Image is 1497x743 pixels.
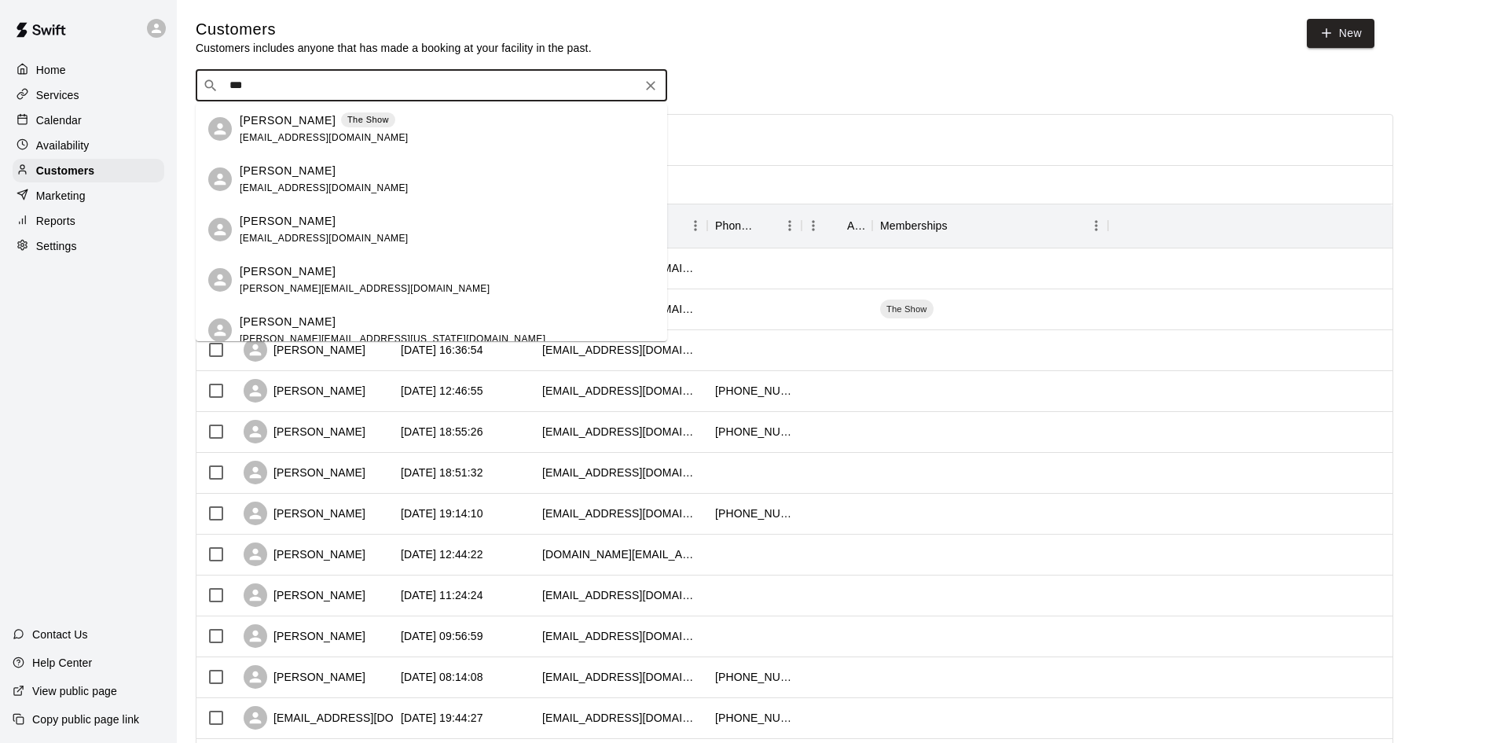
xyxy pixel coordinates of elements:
div: Phone Number [715,204,756,248]
div: mylyndayockey@gmail.com [542,383,699,399]
div: 2025-09-04 19:44:27 [401,710,483,726]
span: [EMAIL_ADDRESS][DOMAIN_NAME] [240,132,409,143]
div: ebdale@gmail.com [542,424,699,440]
div: 2025-09-11 16:36:54 [401,342,483,358]
div: [PERSON_NAME] [244,583,365,607]
div: [PERSON_NAME] [244,420,365,443]
p: The Show [347,113,389,127]
p: [PERSON_NAME] [240,112,336,129]
div: The Show [880,300,934,318]
span: [EMAIL_ADDRESS][DOMAIN_NAME] [240,182,409,193]
a: Services [13,83,164,107]
div: +12178367006 [715,710,794,726]
div: [PERSON_NAME] [244,624,365,648]
a: Settings [13,234,164,258]
button: Clear [640,75,662,97]
span: The Show [880,303,934,315]
h5: Customers [196,19,592,40]
div: [PERSON_NAME] [244,502,365,525]
div: akoncewicz@protonmail.com [542,342,699,358]
p: Contact Us [32,627,88,642]
span: [PERSON_NAME][EMAIL_ADDRESS][US_STATE][DOMAIN_NAME] [240,333,545,344]
div: 2025-09-10 18:51:32 [401,465,483,480]
p: Copy public page link [32,712,139,727]
span: [PERSON_NAME][EMAIL_ADDRESS][DOMAIN_NAME] [240,283,490,294]
div: Stephanie Hopkins [208,167,232,191]
p: Availability [36,138,90,153]
p: Home [36,62,66,78]
div: cal.r.smith79@gmail.com [542,628,699,644]
p: Help Center [32,655,92,671]
p: Calendar [36,112,82,128]
div: bholland@newbelgium.com [542,710,699,726]
a: New [1307,19,1374,48]
div: skuhl4@gmail.com [542,506,699,521]
div: [PERSON_NAME] [244,379,365,403]
p: Services [36,87,79,103]
div: Phone Number [707,204,802,248]
div: 2025-09-06 09:56:59 [401,628,483,644]
span: [EMAIL_ADDRESS][DOMAIN_NAME] [240,233,409,244]
a: Customers [13,159,164,182]
div: Memberships [880,204,948,248]
p: Customers includes anyone that has made a booking at your facility in the past. [196,40,592,56]
a: Reports [13,209,164,233]
div: [PERSON_NAME] [244,665,365,689]
p: [PERSON_NAME] [240,314,336,330]
div: mike.kz@pm.me [542,546,699,562]
div: 2025-09-08 19:14:10 [401,506,483,521]
p: Customers [36,163,94,178]
p: [PERSON_NAME] [240,163,336,179]
p: [PERSON_NAME] [240,263,336,280]
div: Age [802,204,872,248]
div: [PERSON_NAME] [244,461,365,484]
div: +16502704771 [715,506,794,521]
p: Marketing [36,188,86,204]
button: Sort [756,215,778,237]
div: +14042109882 [715,424,794,440]
a: Home [13,58,164,82]
div: 2025-09-06 08:14:08 [401,669,483,685]
div: Search customers by name or email [196,70,667,101]
div: +17208418758 [715,669,794,685]
a: Availability [13,134,164,157]
div: [EMAIL_ADDRESS][DOMAIN_NAME] [PERSON_NAME] [244,706,559,730]
button: Menu [778,214,802,237]
p: View public page [32,683,117,699]
div: [PERSON_NAME] [244,543,365,566]
p: Reports [36,213,75,229]
button: Menu [802,214,825,237]
div: 2025-09-10 18:55:26 [401,424,483,440]
div: Jami Sterkel [208,218,232,241]
div: Stephen Marchetti [208,117,232,141]
div: Stephen Laughlin [208,268,232,292]
div: [PERSON_NAME] [244,338,365,362]
button: Sort [948,215,970,237]
div: 2025-09-06 11:24:24 [401,587,483,603]
div: Memberships [872,204,1108,248]
div: Email [534,204,707,248]
div: 2025-09-06 12:44:22 [401,546,483,562]
div: Allson Stewart [208,318,232,342]
div: acsanders1@gmail.com [542,669,699,685]
div: +17208398243 [715,383,794,399]
button: Menu [1084,214,1108,237]
div: natashanazareenshields@gmail.com [542,465,699,480]
button: Sort [825,215,847,237]
a: Calendar [13,109,164,132]
button: Menu [684,214,707,237]
p: Settings [36,238,77,254]
a: Marketing [13,184,164,208]
div: 2025-09-11 12:46:55 [401,383,483,399]
p: [PERSON_NAME] [240,213,336,230]
div: jameshawks@msn.com [542,587,699,603]
div: Age [847,204,864,248]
